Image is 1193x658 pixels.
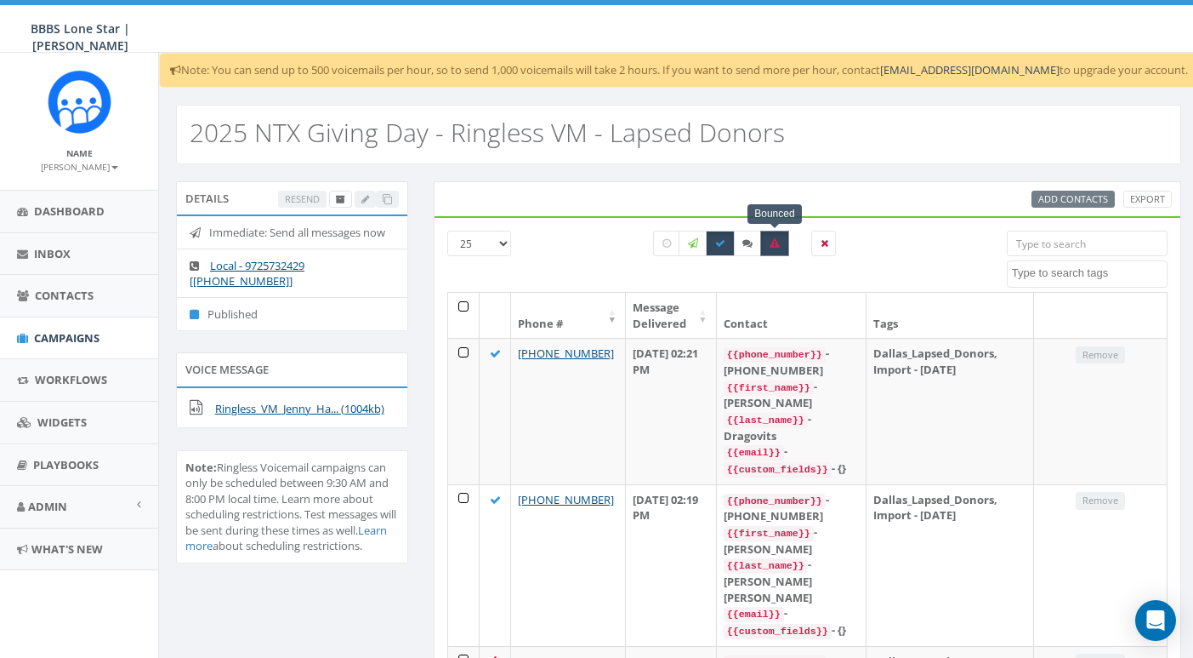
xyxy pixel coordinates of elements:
span: What's New [31,541,103,557]
h2: 2025 NTX Giving Day - Ringless VM - Lapsed Donors [190,118,785,146]
code: {{last_name}} [724,558,808,574]
code: {{custom_fields}} [724,624,832,639]
a: Ringless_VM_Jenny_Ha... (1004kb) [215,401,384,416]
span: Campaigns [34,330,99,346]
span: Widgets [37,415,87,430]
div: - [PHONE_NUMBER] [724,346,860,378]
i: Immediate: Send all messages now [190,227,209,238]
div: - [PERSON_NAME] [724,524,860,557]
th: Contact [717,293,867,338]
span: Workflows [35,372,107,387]
span: Ringless Voicemail campaigns can only be scheduled between 9:30 AM and 8:00 PM local time. Learn ... [185,460,396,554]
td: [DATE] 02:21 PM [626,338,717,483]
a: [PHONE_NUMBER] [518,492,614,507]
th: Tags [866,293,1034,338]
code: {{last_name}} [724,413,808,428]
div: Voice Message [176,352,408,386]
div: - {} [724,461,860,478]
code: {{custom_fields}} [724,462,832,478]
a: [EMAIL_ADDRESS][DOMAIN_NAME] [880,62,1059,77]
code: {{email}} [724,445,784,461]
code: {{phone_number}} [724,347,826,363]
i: Published [190,309,207,320]
li: Immediate: Send all messages now [177,216,407,249]
span: Inbox [34,246,71,261]
textarea: Search [1012,266,1167,281]
div: - [PERSON_NAME] [PERSON_NAME] [724,557,860,605]
a: Learn more [185,523,387,554]
span: Contacts [35,288,94,303]
div: - [PHONE_NUMBER] [724,492,860,524]
code: {{first_name}} [724,380,814,396]
span: BBBS Lone Star | [PERSON_NAME] [31,20,130,54]
span: Playbooks [33,457,99,472]
a: [PERSON_NAME] [41,158,118,174]
label: Removed [811,231,836,256]
small: Name [66,147,93,159]
input: Type to search [1007,231,1167,256]
code: {{email}} [724,607,784,622]
li: Published [177,297,407,331]
a: Local - 9725732429 [[PHONE_NUMBER]] [190,258,304,289]
td: Dallas_Lapsed_Donors, Import - [DATE] [866,338,1034,483]
span: Dashboard [34,203,105,219]
div: - Dragovits [724,411,860,443]
th: Phone #: activate to sort column ascending [511,293,626,338]
div: Open Intercom Messenger [1135,600,1176,641]
span: Archive Campaign [336,192,345,205]
div: - [724,443,860,461]
img: Rally_Corp_Icon_1.png [48,70,111,134]
a: Export [1123,191,1172,209]
code: {{first_name}} [724,526,814,541]
td: [DATE] 02:19 PM [626,484,717,646]
small: [PERSON_NAME] [41,161,118,173]
div: - {} [724,622,860,639]
div: - [PERSON_NAME] [724,379,860,411]
code: {{phone_number}} [724,494,826,509]
td: Dallas_Lapsed_Donors, Import - [DATE] [866,484,1034,646]
a: [PHONE_NUMBER] [518,346,614,361]
div: Details [176,181,408,215]
div: Bounced [747,204,801,224]
div: - [724,605,860,622]
th: Message Delivered: activate to sort column ascending [626,293,717,338]
b: Note: [185,460,217,475]
span: Admin [28,499,67,514]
